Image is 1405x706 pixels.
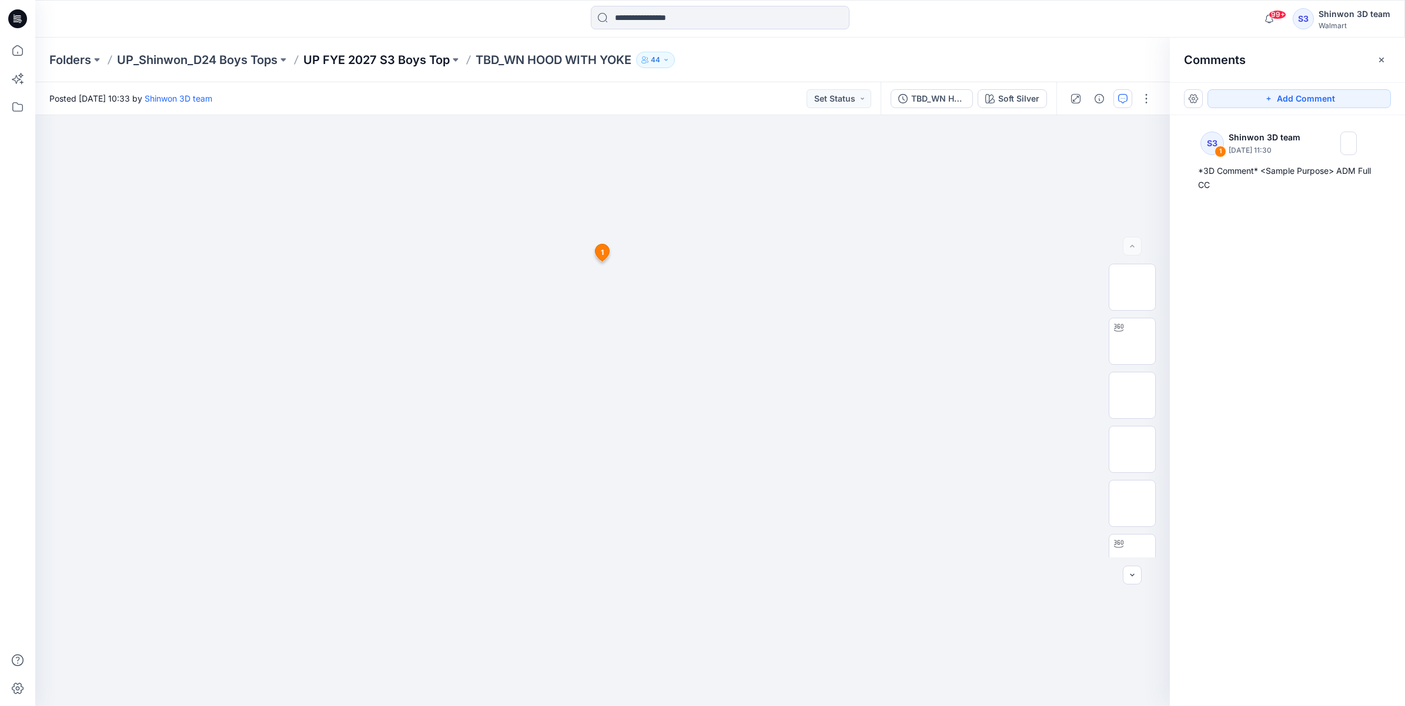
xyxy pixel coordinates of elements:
a: UP FYE 2027 S3 Boys Top [303,52,450,68]
button: TBD_WN HOOD WITH YOKE [891,89,973,108]
a: Folders [49,52,91,68]
div: Shinwon 3D team [1319,7,1390,21]
div: 1 [1215,146,1226,157]
button: 44 [636,52,675,68]
p: Shinwon 3D team [1229,130,1307,144]
button: Soft Silver [978,89,1047,108]
div: S3 [1200,132,1224,155]
div: S3 [1293,8,1314,29]
p: 44 [651,53,660,66]
a: UP_Shinwon_D24 Boys Tops [117,52,277,68]
a: Shinwon 3D team [145,93,212,103]
p: TBD_WN HOOD WITH YOKE [476,52,631,68]
h2: Comments [1184,53,1246,67]
div: Walmart [1319,21,1390,30]
span: Posted [DATE] 10:33 by [49,92,212,105]
button: Details [1090,89,1109,108]
div: *3D Comment* <Sample Purpose> ADM Full CC [1198,164,1377,192]
span: 99+ [1269,10,1286,19]
p: [DATE] 11:30 [1229,144,1307,156]
button: Add Comment [1207,89,1391,108]
div: TBD_WN HOOD WITH YOKE [911,92,965,105]
div: Soft Silver [998,92,1039,105]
